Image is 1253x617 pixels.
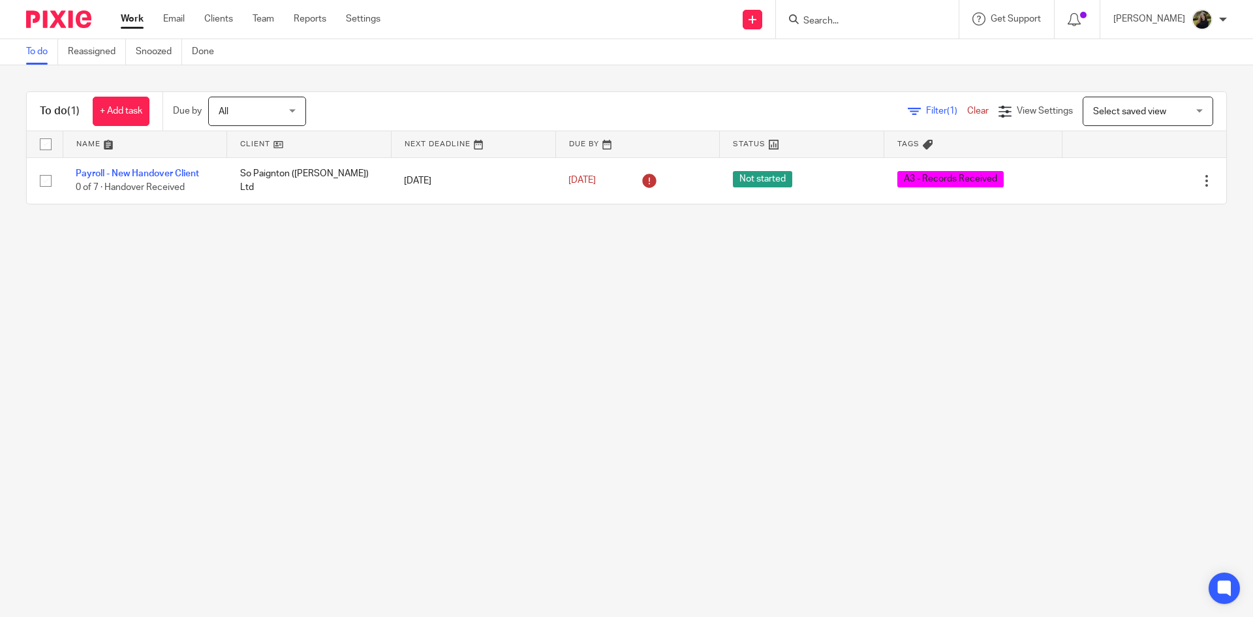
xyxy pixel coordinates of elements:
p: Due by [173,104,202,118]
a: Clear [967,106,989,116]
span: Select saved view [1093,107,1166,116]
td: [DATE] [391,157,555,204]
span: (1) [947,106,957,116]
img: Pixie [26,10,91,28]
a: Settings [346,12,380,25]
p: [PERSON_NAME] [1113,12,1185,25]
span: Not started [733,171,792,187]
span: (1) [67,106,80,116]
span: View Settings [1017,106,1073,116]
a: Snoozed [136,39,182,65]
span: A3 - Records Received [897,171,1004,187]
a: Done [192,39,224,65]
a: Team [253,12,274,25]
a: Work [121,12,144,25]
a: Email [163,12,185,25]
a: Reports [294,12,326,25]
img: ACCOUNTING4EVERYTHING-13.jpg [1192,9,1213,30]
span: 0 of 7 · Handover Received [76,183,185,192]
a: + Add task [93,97,149,126]
a: To do [26,39,58,65]
span: All [219,107,228,116]
td: So Paignton ([PERSON_NAME]) Ltd [227,157,392,204]
input: Search [802,16,920,27]
a: Clients [204,12,233,25]
h1: To do [40,104,80,118]
a: Reassigned [68,39,126,65]
span: Tags [897,140,920,148]
span: Get Support [991,14,1041,24]
span: Filter [926,106,967,116]
a: Payroll - New Handover Client [76,169,199,178]
span: [DATE] [568,176,596,185]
